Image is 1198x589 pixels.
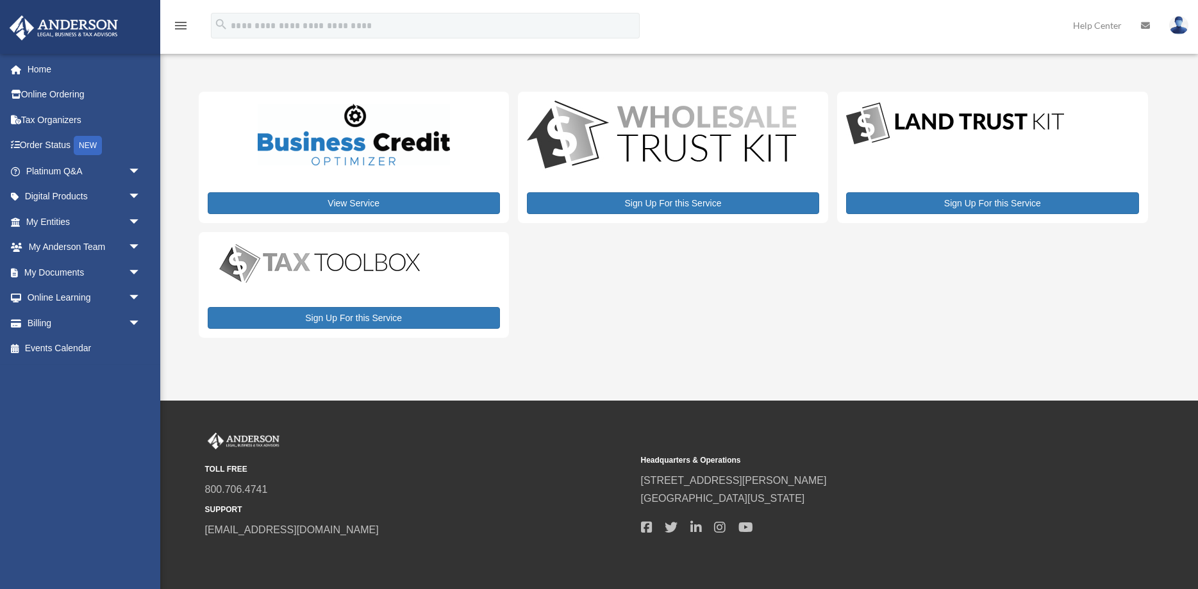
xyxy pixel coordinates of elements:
img: WS-Trust-Kit-lgo-1.jpg [527,101,796,172]
a: Online Ordering [9,82,160,108]
a: [STREET_ADDRESS][PERSON_NAME] [641,475,827,486]
a: [GEOGRAPHIC_DATA][US_STATE] [641,493,805,504]
a: Sign Up For this Service [846,192,1138,214]
a: menu [173,22,188,33]
img: LandTrust_lgo-1.jpg [846,101,1064,147]
a: Order StatusNEW [9,133,160,159]
a: Platinum Q&Aarrow_drop_down [9,158,160,184]
small: Headquarters & Operations [641,454,1068,467]
a: View Service [208,192,500,214]
div: NEW [74,136,102,155]
a: 800.706.4741 [205,484,268,495]
i: menu [173,18,188,33]
a: Digital Productsarrow_drop_down [9,184,154,210]
a: Billingarrow_drop_down [9,310,160,336]
span: arrow_drop_down [128,310,154,336]
span: arrow_drop_down [128,158,154,185]
img: Anderson Advisors Platinum Portal [205,433,282,449]
span: arrow_drop_down [128,209,154,235]
span: arrow_drop_down [128,285,154,311]
img: User Pic [1169,16,1188,35]
a: My Entitiesarrow_drop_down [9,209,160,235]
a: My Documentsarrow_drop_down [9,260,160,285]
a: Events Calendar [9,336,160,361]
a: My Anderson Teamarrow_drop_down [9,235,160,260]
a: Tax Organizers [9,107,160,133]
i: search [214,17,228,31]
a: Home [9,56,160,82]
a: [EMAIL_ADDRESS][DOMAIN_NAME] [205,524,379,535]
a: Online Learningarrow_drop_down [9,285,160,311]
span: arrow_drop_down [128,184,154,210]
span: arrow_drop_down [128,235,154,261]
img: Anderson Advisors Platinum Portal [6,15,122,40]
small: TOLL FREE [205,463,632,476]
img: taxtoolbox_new-1.webp [208,241,432,286]
small: SUPPORT [205,503,632,517]
a: Sign Up For this Service [527,192,819,214]
span: arrow_drop_down [128,260,154,286]
a: Sign Up For this Service [208,307,500,329]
